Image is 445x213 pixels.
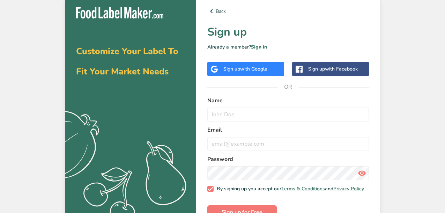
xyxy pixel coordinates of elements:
a: Privacy Policy [333,185,364,192]
span: with Google [240,66,267,72]
div: Sign up [308,65,358,73]
img: Food Label Maker [76,7,163,19]
span: with Facebook [325,66,358,72]
h1: Sign up [207,24,369,41]
a: Terms & Conditions [281,185,325,192]
a: Back [207,7,369,15]
input: email@example.com [207,137,369,151]
label: Email [207,126,369,134]
label: Password [207,155,369,163]
p: Already a member? [207,43,369,51]
input: John Doe [207,108,369,122]
span: By signing up you accept our and [214,186,364,192]
div: Sign up [223,65,267,73]
a: Sign in [251,44,267,50]
span: Customize Your Label To Fit Your Market Needs [76,45,178,78]
span: OR [278,76,299,97]
label: Name [207,96,369,105]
